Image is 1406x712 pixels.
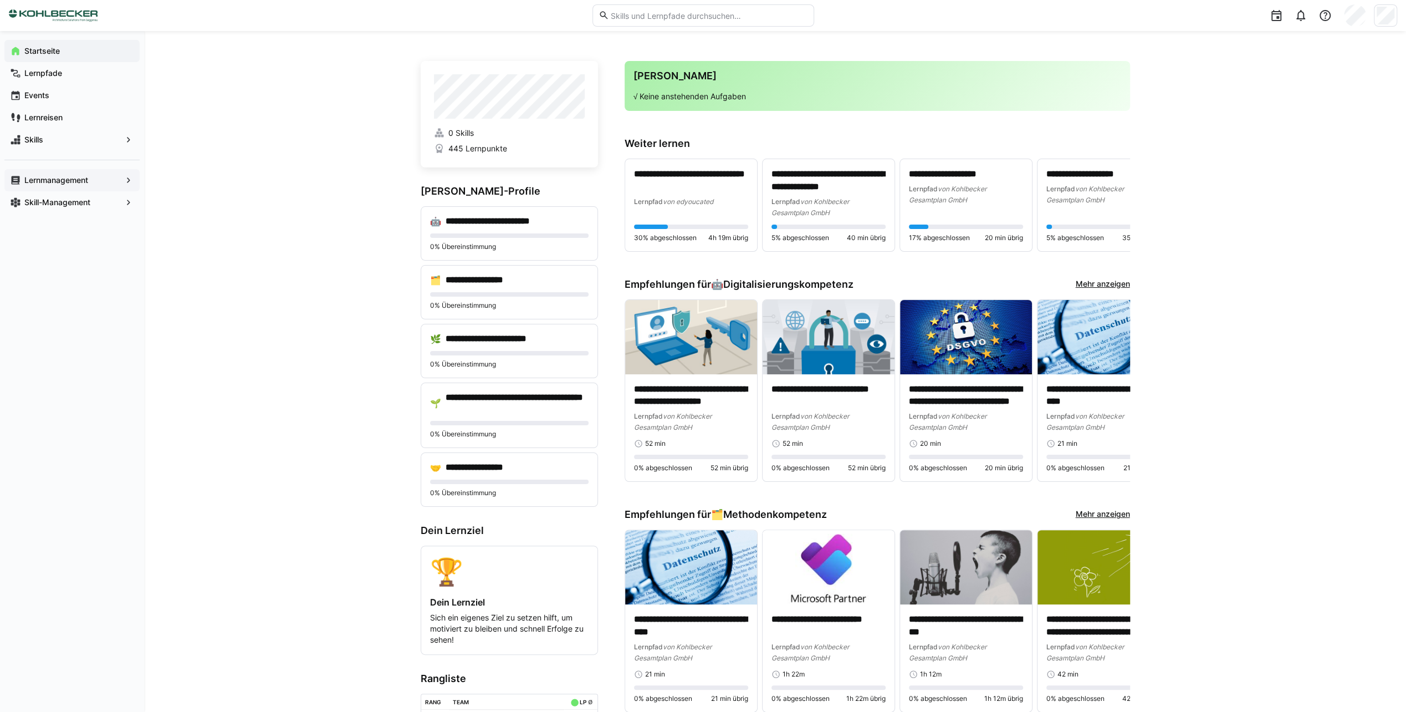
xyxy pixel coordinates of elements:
[634,643,663,651] span: Lernpfad
[771,197,800,206] span: Lernpfad
[900,530,1032,604] img: image
[448,143,507,154] span: 445 Lernpunkte
[771,197,849,217] span: von Kohlbecker Gesamtplan GmbH
[634,412,663,420] span: Lernpfad
[1122,694,1160,703] span: 42 min übrig
[579,699,586,705] div: LP
[634,197,663,206] span: Lernpfad
[625,300,757,374] img: image
[453,699,469,705] div: Team
[1046,643,1075,651] span: Lernpfad
[1046,185,1124,204] span: von Kohlbecker Gesamtplan GmbH
[434,128,585,139] a: 0 Skills
[711,278,853,291] div: 🤖
[771,464,830,472] span: 0% abgeschlossen
[421,673,598,685] h3: Rangliste
[421,185,598,197] h3: [PERSON_NAME]-Profile
[430,398,441,409] div: 🌱
[430,301,589,310] p: 0% Übereinstimmung
[588,696,593,706] a: ø
[909,643,986,662] span: von Kohlbecker Gesamtplan GmbH
[625,530,757,604] img: image
[430,274,441,286] div: 🗂️
[1046,412,1124,431] span: von Kohlbecker Gesamtplan GmbH
[430,360,589,369] p: 0% Übereinstimmung
[909,412,938,420] span: Lernpfad
[430,612,589,645] p: Sich ein eigenes Ziel zu setzen hilft, um motiviert zu bleiben und schnell Erfolge zu sehen!
[430,462,441,473] div: 🤝
[663,197,713,206] span: von edyoucated
[708,233,748,242] span: 4h 19m übrig
[633,70,1121,82] h3: [PERSON_NAME]
[783,439,803,448] span: 52 min
[847,233,886,242] span: 40 min übrig
[783,670,805,679] span: 1h 22m
[920,670,942,679] span: 1h 12m
[710,464,748,472] span: 52 min übrig
[634,694,692,703] span: 0% abgeschlossen
[430,597,589,608] h4: Dein Lernziel
[633,91,1121,102] p: √ Keine anstehenden Aufgaben
[430,489,589,497] p: 0% Übereinstimmung
[985,464,1023,472] span: 20 min übrig
[1076,278,1130,291] a: Mehr anzeigen
[609,11,807,21] input: Skills und Lernpfade durchsuchen…
[771,643,800,651] span: Lernpfad
[909,694,967,703] span: 0% abgeschlossen
[763,530,894,604] img: image
[1037,530,1169,604] img: image
[448,128,473,139] span: 0 Skills
[1057,439,1077,448] span: 21 min
[1046,185,1075,193] span: Lernpfad
[909,233,970,242] span: 17% abgeschlossen
[909,412,986,431] span: von Kohlbecker Gesamtplan GmbH
[625,508,827,521] h3: Empfehlungen für
[846,694,886,703] span: 1h 22m übrig
[645,439,666,448] span: 52 min
[1046,412,1075,420] span: Lernpfad
[763,300,894,374] img: image
[430,242,589,251] p: 0% Übereinstimmung
[771,412,800,420] span: Lernpfad
[645,670,665,679] span: 21 min
[625,278,853,291] h3: Empfehlungen für
[1037,300,1169,374] img: image
[771,643,849,662] span: von Kohlbecker Gesamtplan GmbH
[900,300,1032,374] img: image
[634,412,712,431] span: von Kohlbecker Gesamtplan GmbH
[920,439,941,448] span: 20 min
[723,508,827,521] span: Methodenkompetenz
[909,185,986,204] span: von Kohlbecker Gesamtplan GmbH
[430,430,589,439] p: 0% Übereinstimmung
[1122,233,1160,242] span: 35 min übrig
[634,643,712,662] span: von Kohlbecker Gesamtplan GmbH
[1046,643,1124,662] span: von Kohlbecker Gesamtplan GmbH
[771,694,830,703] span: 0% abgeschlossen
[771,412,849,431] span: von Kohlbecker Gesamtplan GmbH
[430,555,589,588] div: 🏆
[711,508,827,521] div: 🗂️
[909,464,967,472] span: 0% abgeschlossen
[1046,464,1105,472] span: 0% abgeschlossen
[421,525,598,537] h3: Dein Lernziel
[1123,464,1160,472] span: 21 min übrig
[909,185,938,193] span: Lernpfad
[909,643,938,651] span: Lernpfad
[1057,670,1078,679] span: 42 min
[985,233,1023,242] span: 20 min übrig
[430,333,441,344] div: 🌿
[723,278,853,291] span: Digitalisierungskompetenz
[848,464,886,472] span: 52 min übrig
[634,233,697,242] span: 30% abgeschlossen
[711,694,748,703] span: 21 min übrig
[430,216,441,227] div: 🤖
[1046,694,1105,703] span: 0% abgeschlossen
[1046,233,1104,242] span: 5% abgeschlossen
[1076,508,1130,521] a: Mehr anzeigen
[771,233,829,242] span: 5% abgeschlossen
[425,699,441,705] div: Rang
[625,138,1130,150] h3: Weiter lernen
[634,464,692,472] span: 0% abgeschlossen
[984,694,1023,703] span: 1h 12m übrig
